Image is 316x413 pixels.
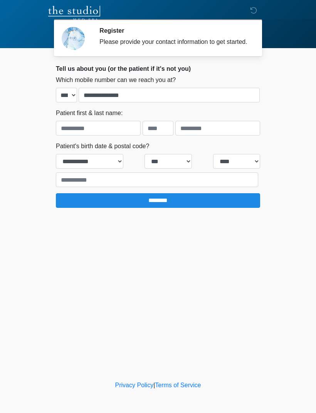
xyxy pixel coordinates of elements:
label: Patient's birth date & postal code? [56,142,149,151]
img: Agent Avatar [62,27,85,50]
a: Privacy Policy [115,382,154,388]
img: The Studio Med Spa Logo [48,6,100,21]
div: Please provide your contact information to get started. [99,37,249,47]
label: Which mobile number can we reach you at? [56,75,176,85]
h2: Register [99,27,249,34]
label: Patient first & last name: [56,109,123,118]
a: Terms of Service [155,382,201,388]
a: | [153,382,155,388]
h2: Tell us about you (or the patient if it's not you) [56,65,260,72]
